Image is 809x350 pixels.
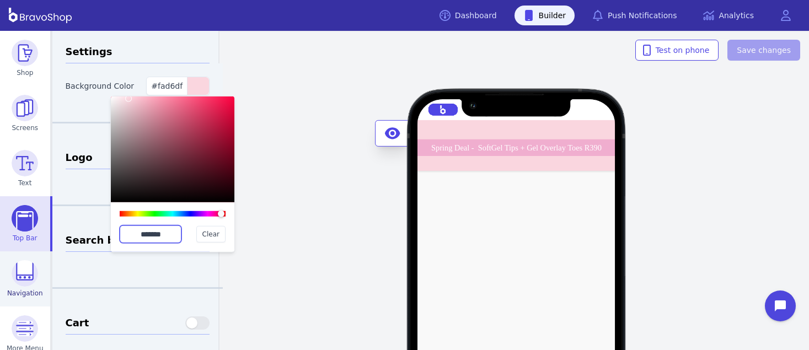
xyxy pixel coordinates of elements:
[151,82,183,90] span: #fad6df
[635,40,719,61] button: Test on phone
[66,233,210,252] h3: Search bar
[18,179,31,187] span: Text
[66,44,210,63] h3: Settings
[727,40,800,61] button: Save changes
[66,82,135,90] label: Background Color
[431,143,602,151] div: Spring Deal - SoftGel Tips + Gel Overlay Toes R390
[737,45,791,56] span: Save changes
[9,8,72,23] img: BravoShop
[13,234,37,243] span: Top Bar
[694,6,763,25] a: Analytics
[583,6,685,25] a: Push Notifications
[17,68,33,77] span: Shop
[196,226,226,243] button: Clear
[7,289,43,298] span: Navigation
[515,6,575,25] a: Builder
[645,45,710,56] span: Test on phone
[12,123,39,132] span: Screens
[431,6,506,25] a: Dashboard
[146,77,210,95] button: #fad6df
[202,230,219,239] span: Clear
[66,150,210,169] h3: Logo
[66,315,210,335] h3: Cart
